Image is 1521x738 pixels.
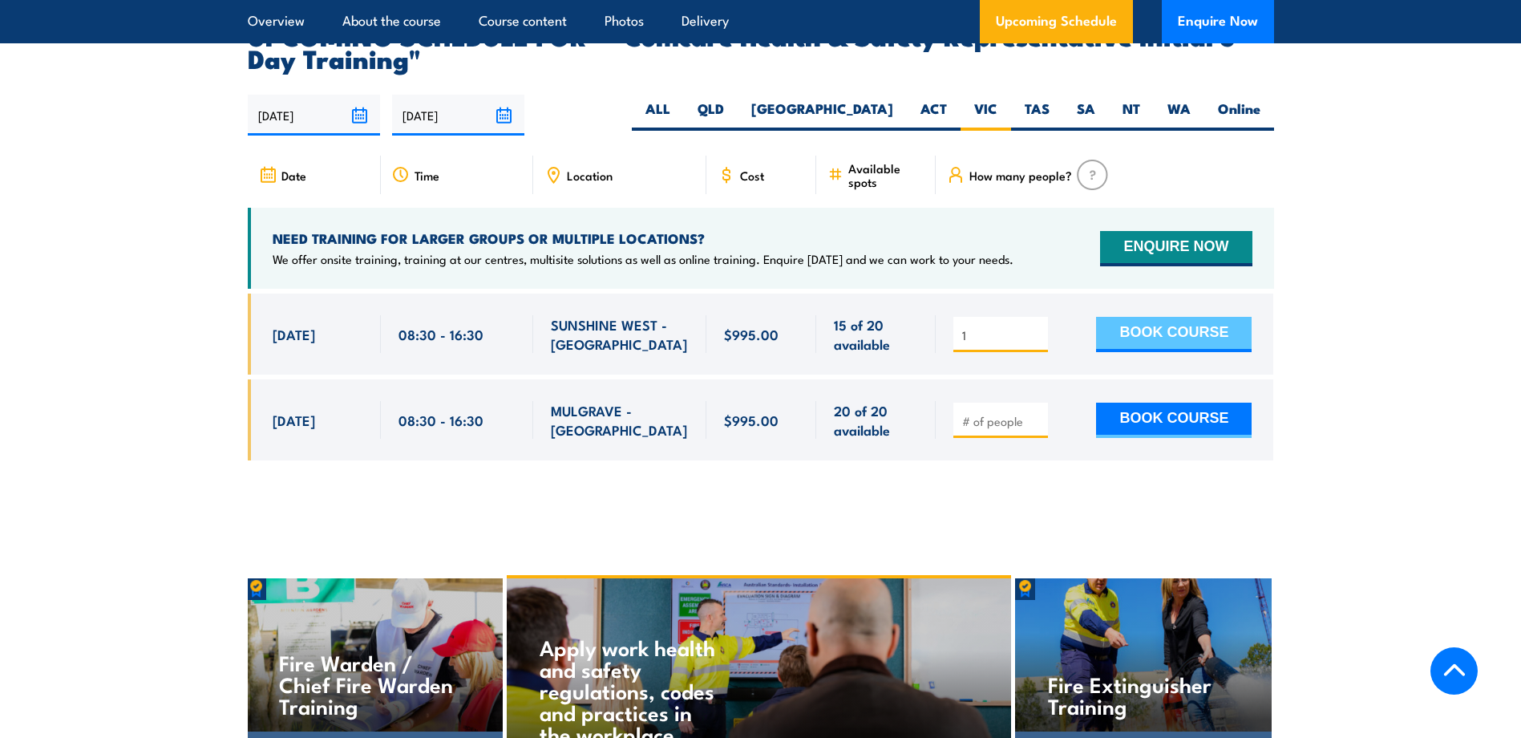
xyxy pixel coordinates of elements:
span: How many people? [969,168,1072,182]
p: We offer onsite training, training at our centres, multisite solutions as well as online training... [273,251,1013,267]
label: VIC [961,99,1011,131]
span: 20 of 20 available [834,401,918,439]
span: Available spots [848,161,924,189]
span: $995.00 [724,411,779,429]
span: $995.00 [724,325,779,343]
h4: Fire Extinguisher Training [1048,673,1238,716]
span: [DATE] [273,325,315,343]
span: Time [415,168,439,182]
label: ACT [907,99,961,131]
input: # of people [962,327,1042,343]
span: Location [567,168,613,182]
h4: Fire Warden / Chief Fire Warden Training [279,651,469,716]
label: QLD [684,99,738,131]
span: 08:30 - 16:30 [398,325,483,343]
span: 15 of 20 available [834,315,918,353]
span: Cost [740,168,764,182]
button: BOOK COURSE [1096,403,1252,438]
input: From date [248,95,380,136]
label: [GEOGRAPHIC_DATA] [738,99,907,131]
label: NT [1109,99,1154,131]
span: MULGRAVE - [GEOGRAPHIC_DATA] [551,401,689,439]
span: [DATE] [273,411,315,429]
button: BOOK COURSE [1096,317,1252,352]
label: ALL [632,99,684,131]
span: 08:30 - 16:30 [398,411,483,429]
h2: UPCOMING SCHEDULE FOR - "Comcare Health & Safety Representative Initial 5 Day Training" [248,24,1274,69]
span: SUNSHINE WEST - [GEOGRAPHIC_DATA] [551,315,689,353]
label: TAS [1011,99,1063,131]
input: # of people [962,413,1042,429]
h4: NEED TRAINING FOR LARGER GROUPS OR MULTIPLE LOCATIONS? [273,229,1013,247]
button: ENQUIRE NOW [1100,231,1252,266]
label: SA [1063,99,1109,131]
label: WA [1154,99,1204,131]
label: Online [1204,99,1274,131]
span: Date [281,168,306,182]
input: To date [392,95,524,136]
